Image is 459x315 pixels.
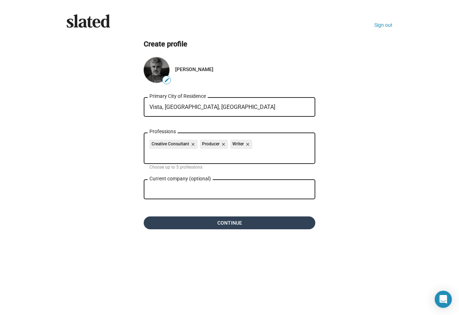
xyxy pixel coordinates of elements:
div: Open Intercom Messenger [435,291,452,308]
button: Continue [144,216,315,229]
mat-chip: Writer [230,140,252,149]
mat-hint: Choose up to 5 professions [149,165,202,170]
mat-icon: close [244,141,250,147]
a: Sign out [374,22,393,28]
mat-chip: Creative Consultant [149,140,198,149]
span: Continue [149,216,310,229]
h2: Create profile [144,39,315,49]
mat-icon: close [189,141,196,147]
mat-icon: close [219,141,226,147]
div: [PERSON_NAME] [175,66,315,72]
mat-chip: Producer [200,140,228,149]
mat-icon: edit [164,77,170,83]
